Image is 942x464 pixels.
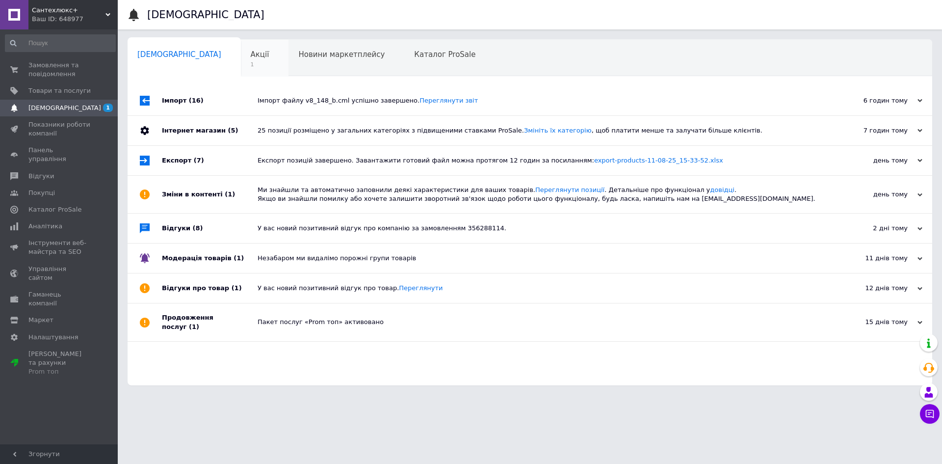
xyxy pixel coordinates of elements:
[28,205,81,214] span: Каталог ProSale
[524,127,592,134] a: Змініть їх категорію
[162,244,258,273] div: Модерація товарів
[28,367,91,376] div: Prom топ
[193,224,203,232] span: (8)
[32,6,105,15] span: Сантехлюкс+
[189,323,199,330] span: (1)
[258,254,824,263] div: Незабаром ми видалімо порожні групи товарів
[162,116,258,145] div: Інтернет магазин
[258,224,824,233] div: У вас новий позитивний відгук про компанію за замовленням 356288114.
[28,189,55,197] span: Покупці
[824,156,922,165] div: день тому
[103,104,113,112] span: 1
[234,254,244,262] span: (1)
[824,190,922,199] div: день тому
[824,96,922,105] div: 6 годин тому
[251,50,269,59] span: Акції
[824,254,922,263] div: 11 днів тому
[399,284,443,292] a: Переглянути
[189,97,204,104] span: (16)
[251,61,269,68] span: 1
[232,284,242,292] span: (1)
[920,404,940,424] button: Чат з покупцем
[28,61,91,79] span: Замовлення та повідомлення
[162,273,258,303] div: Відгуки про товар
[28,86,91,95] span: Товари та послуги
[162,86,258,115] div: Імпорт
[28,290,91,308] span: Гаманець компанії
[194,157,204,164] span: (7)
[258,284,824,293] div: У вас новий позитивний відгук про товар.
[162,214,258,243] div: Відгуки
[710,186,734,193] a: довідці
[28,222,62,231] span: Аналітика
[824,126,922,135] div: 7 годин тому
[594,157,723,164] a: export-products-11-08-25_15-33-52.xlsx
[225,191,235,198] span: (1)
[419,97,478,104] a: Переглянути звіт
[228,127,238,134] span: (5)
[162,303,258,341] div: Продовження послуг
[258,156,824,165] div: Експорт позицій завершено. Завантажити готовий файл можна протягом 12 годин за посиланням:
[824,318,922,327] div: 15 днів тому
[258,96,824,105] div: Імпорт файлу v8_148_b.cml успішно завершено.
[298,50,385,59] span: Новини маркетплейсу
[28,239,91,256] span: Інструменти веб-майстра та SEO
[162,146,258,175] div: Експорт
[824,284,922,293] div: 12 днів тому
[28,333,78,342] span: Налаштування
[28,265,91,282] span: Управління сайтом
[32,15,118,24] div: Ваш ID: 648977
[28,316,53,325] span: Маркет
[258,186,824,203] div: Ми знайшли та автоматично заповнили деякі характеристики для ваших товарів. . Детальніше про функ...
[414,50,475,59] span: Каталог ProSale
[147,9,264,21] h1: [DEMOGRAPHIC_DATA]
[5,34,116,52] input: Пошук
[28,146,91,164] span: Панель управління
[28,350,91,377] span: [PERSON_NAME] та рахунки
[137,50,221,59] span: [DEMOGRAPHIC_DATA]
[162,176,258,213] div: Зміни в контенті
[28,104,101,112] span: [DEMOGRAPHIC_DATA]
[258,126,824,135] div: 25 позиції розміщено у загальних категоріях з підвищеними ставками ProSale. , щоб платити менше т...
[28,120,91,138] span: Показники роботи компанії
[535,186,604,193] a: Переглянути позиції
[824,224,922,233] div: 2 дні тому
[258,318,824,327] div: Пакет послуг «Prom топ» активовано
[28,172,54,181] span: Відгуки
